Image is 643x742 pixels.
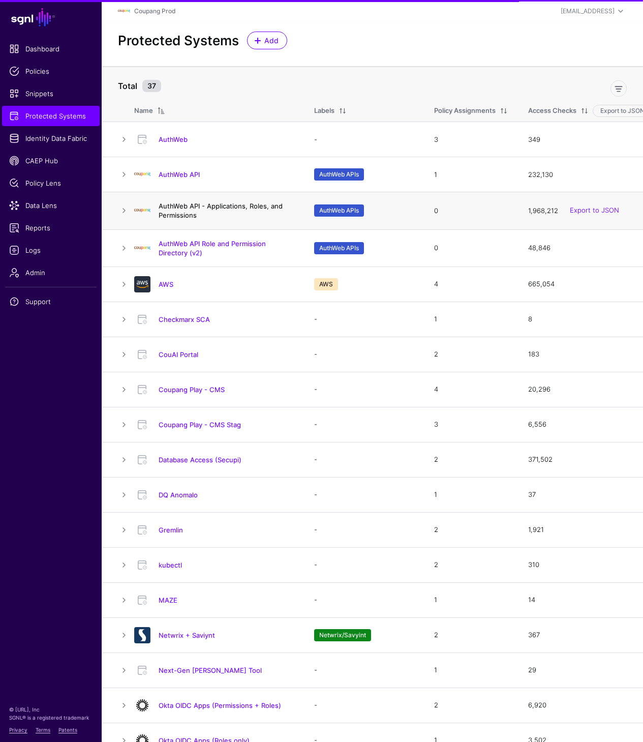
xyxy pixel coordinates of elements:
img: svg+xml;base64,PHN2ZyBpZD0iTG9nbyIgeG1sbnM9Imh0dHA6Ly93d3cudzMub3JnLzIwMDAvc3ZnIiB3aWR0aD0iMTIxLj... [118,5,130,17]
td: - [304,478,424,513]
div: 37 [528,490,627,500]
a: Data Lens [2,195,100,216]
div: 6,556 [528,420,627,430]
div: 6,920 [528,700,627,710]
a: DQ Anomalo [159,491,198,499]
a: Database Access (Secupi) [159,456,241,464]
a: AuthWeb API [159,170,200,179]
p: SGNL® is a registered trademark [9,714,93,722]
div: 183 [528,349,627,360]
td: 1 [424,653,518,688]
span: Data Lens [9,200,93,211]
a: Add [247,32,287,49]
span: Netwrix/Savyint [314,629,371,641]
a: Checkmarx SCA [159,315,210,323]
a: SGNL [6,6,96,28]
td: 2 [424,618,518,653]
img: svg+xml;base64,PHN2ZyBpZD0iTG9nbyIgeG1sbnM9Imh0dHA6Ly93d3cudzMub3JnLzIwMDAvc3ZnIiB3aWR0aD0iMTIxLj... [134,166,150,183]
span: Logs [9,245,93,255]
a: AuthWeb API Role and Permission Directory (v2) [159,240,266,257]
a: Snippets [2,83,100,104]
td: 1 [424,478,518,513]
h2: Protected Systems [118,33,239,48]
a: Protected Systems [2,106,100,126]
span: AuthWeb APIs [314,242,364,254]
td: - [304,337,424,372]
img: svg+xml;base64,PD94bWwgdmVyc2lvbj0iMS4wIiBlbmNvZGluZz0iVVRGLTgiIHN0YW5kYWxvbmU9Im5vIj8+CjwhLS0gQ3... [134,202,150,219]
div: 349 [528,135,627,145]
td: - [304,513,424,548]
a: Logs [2,240,100,260]
div: 371,502 [528,455,627,465]
span: Identity Data Fabric [9,133,93,143]
a: Export to JSON [570,206,619,215]
a: AuthWeb [159,135,188,143]
div: 310 [528,560,627,570]
a: Privacy [9,727,27,733]
td: - [304,548,424,583]
p: © [URL], Inc [9,705,93,714]
td: 2 [424,337,518,372]
a: Gremlin [159,526,183,534]
a: Netwrix + Saviynt [159,631,215,639]
span: Admin [9,268,93,278]
a: AWS [159,280,173,288]
td: 4 [424,372,518,407]
a: Admin [2,262,100,283]
a: Patents [58,727,77,733]
a: Reports [2,218,100,238]
div: 20,296 [528,384,627,395]
span: Protected Systems [9,111,93,121]
span: CAEP Hub [9,156,93,166]
a: Coupang Play - CMS Stag [159,421,241,429]
div: Name [134,106,153,116]
td: 1 [424,583,518,618]
td: 1 [424,302,518,337]
small: 37 [142,80,161,92]
div: 14 [528,595,627,605]
span: Add [263,35,280,46]
span: AuthWeb APIs [314,204,364,217]
a: kubectl [159,561,182,569]
img: svg+xml;base64,PD94bWwgdmVyc2lvbj0iMS4wIiBlbmNvZGluZz0iVVRGLTgiIHN0YW5kYWxvbmU9Im5vIj8+CjwhLS0gQ3... [134,240,150,256]
td: 0 [424,192,518,229]
div: 48,846 [528,243,627,253]
a: Identity Data Fabric [2,128,100,149]
div: 1,921 [528,525,627,535]
span: Support [9,296,93,307]
td: - [304,372,424,407]
div: Labels [314,106,334,116]
a: Coupang Play - CMS [159,385,225,394]
a: MAZE [159,596,177,604]
td: 3 [424,122,518,157]
div: [EMAIL_ADDRESS] [561,7,615,16]
td: - [304,653,424,688]
td: 2 [424,513,518,548]
a: Coupang Prod [134,7,175,15]
a: Terms [36,727,50,733]
div: 665,054 [528,279,627,289]
div: 29 [528,665,627,675]
td: - [304,688,424,723]
a: Policies [2,61,100,81]
td: - [304,122,424,157]
td: - [304,442,424,478]
span: AuthWeb APIs [314,168,364,181]
td: 2 [424,688,518,723]
a: AuthWeb API - Applications, Roles, and Permissions [159,202,283,219]
td: 3 [424,407,518,442]
a: Okta OIDC Apps (Permissions + Roles) [159,701,281,709]
td: 1 [424,157,518,192]
img: svg+xml;base64,PD94bWwgdmVyc2lvbj0iMS4wIiBlbmNvZGluZz0idXRmLTgiPz4KPCEtLSBHZW5lcmF0b3I6IEFkb2JlIE... [134,627,150,643]
img: svg+xml;base64,PHN2ZyB3aWR0aD0iNjQiIGhlaWdodD0iNjQiIHZpZXdCb3g9IjAgMCA2NCA2NCIgZmlsbD0ibm9uZSIgeG... [134,276,150,292]
div: 367 [528,630,627,640]
img: svg+xml;base64,PHN2ZyB3aWR0aD0iNjQiIGhlaWdodD0iNjQiIHZpZXdCb3g9IjAgMCA2NCA2NCIgZmlsbD0ibm9uZSIgeG... [134,697,150,714]
strong: Total [118,81,137,91]
a: CouAI Portal [159,350,198,359]
td: - [304,407,424,442]
td: 2 [424,442,518,478]
span: Dashboard [9,44,93,54]
div: Access Checks [528,106,576,116]
td: 4 [424,267,518,302]
div: 1,968,212 [528,206,627,216]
